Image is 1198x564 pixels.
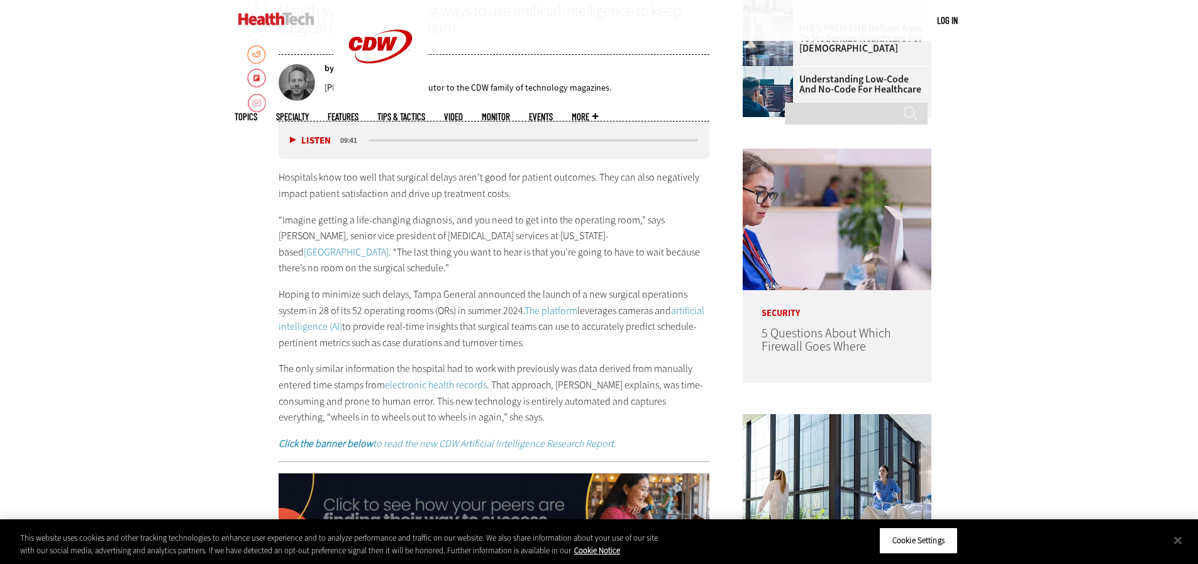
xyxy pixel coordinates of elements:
[529,112,553,121] a: Events
[279,286,710,351] p: Hoping to minimize such delays, Tampa General announced the launch of a new surgical operations s...
[574,545,620,556] a: More information about your privacy
[879,527,958,554] button: Cookie Settings
[338,135,367,146] div: duration
[290,136,331,145] button: Listen
[235,112,257,121] span: Topics
[762,325,891,355] a: 5 Questions About Which Firewall Goes Where
[276,112,309,121] span: Specialty
[743,290,931,318] p: Security
[385,378,487,392] a: electronic health records
[524,304,577,317] a: The platform
[20,532,659,556] div: This website uses cookies and other tracking technologies to enhance user experience and to analy...
[279,437,616,450] a: Click the banner belowto read the new CDW Artificial Intelligence Research Report.
[937,14,958,27] div: User menu
[238,13,314,25] img: Home
[279,361,710,425] p: The only similar information the hospital had to work with previously was data derived from manua...
[279,121,710,159] div: media player
[937,14,958,26] a: Log in
[279,212,710,276] p: “Imagine getting a life-changing diagnosis, and you need to get into the operating room,” says [P...
[279,437,616,450] em: to read the new CDW Artificial Intelligence Research Report.
[304,245,389,259] a: [GEOGRAPHIC_DATA]
[279,473,710,548] img: x-airesearch-animated-2025-click-desktop
[279,437,373,450] strong: Click the banner below
[743,149,931,290] img: Healthcare provider using computer
[444,112,463,121] a: Video
[1164,526,1192,554] button: Close
[482,112,510,121] a: MonITor
[377,112,425,121] a: Tips & Tactics
[279,169,710,201] p: Hospitals know too well that surgical delays aren’t good for patient outcomes. They can also nega...
[743,414,931,556] img: Health workers in a modern hospital
[572,112,598,121] span: More
[328,112,358,121] a: Features
[333,83,428,96] a: CDW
